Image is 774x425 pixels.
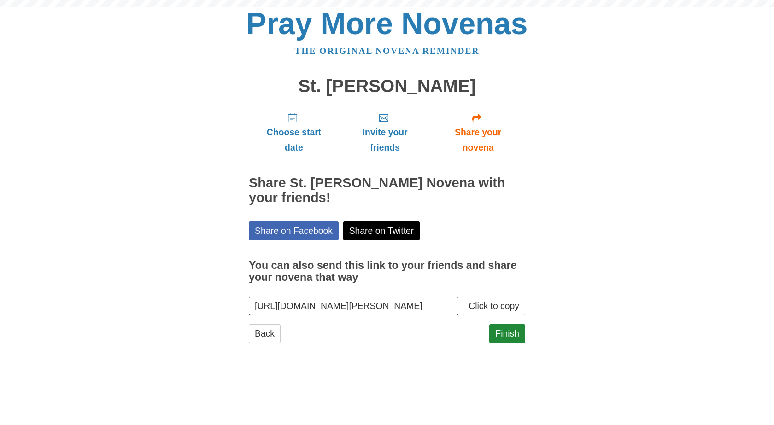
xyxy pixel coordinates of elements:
a: Share your novena [431,105,525,160]
a: Back [249,324,281,343]
h3: You can also send this link to your friends and share your novena that way [249,260,525,283]
span: Invite your friends [348,125,422,155]
span: Choose start date [258,125,330,155]
a: Choose start date [249,105,339,160]
a: Finish [489,324,525,343]
a: Share on Twitter [343,221,420,240]
a: Invite your friends [339,105,431,160]
button: Click to copy [463,297,525,315]
a: Share on Facebook [249,221,339,240]
a: Pray More Novenas [246,6,528,41]
h2: Share St. [PERSON_NAME] Novena with your friends! [249,176,525,205]
span: Share your novena [440,125,516,155]
a: The original novena reminder [295,46,480,56]
h1: St. [PERSON_NAME] [249,76,525,96]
